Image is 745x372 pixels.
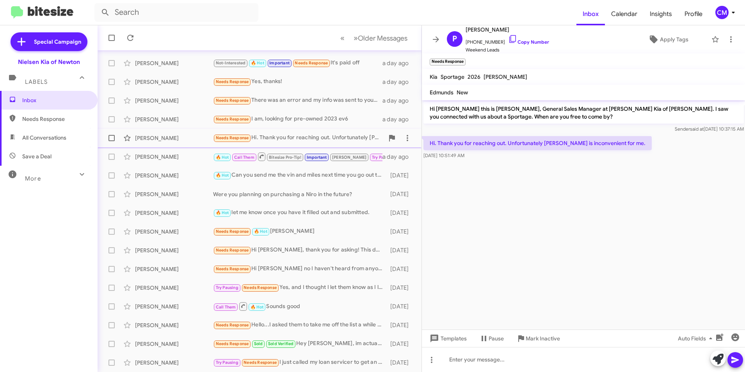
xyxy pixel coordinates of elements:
div: [DATE] [386,321,415,329]
div: [PERSON_NAME] [135,134,213,142]
span: [PERSON_NAME] [484,73,527,80]
span: New [457,89,468,96]
div: [PERSON_NAME] [135,115,213,123]
div: [PERSON_NAME] [135,172,213,179]
span: Weekend Leads [466,46,549,54]
div: [PERSON_NAME] [135,153,213,161]
span: Needs Response [244,360,277,365]
span: Older Messages [358,34,407,43]
input: Search [94,3,258,22]
div: [DATE] [386,340,415,348]
div: [DATE] [386,172,415,179]
div: Nielsen Kia of Newton [18,58,80,66]
span: 🔥 Hot [254,229,267,234]
span: Auto Fields [678,331,715,345]
span: Apply Tags [660,32,688,46]
span: [PHONE_NUMBER] [466,34,549,46]
div: [PERSON_NAME] [135,78,213,86]
p: Hi. Thank you for reaching out. Unfortunately [PERSON_NAME] is inconvenient for me. [423,136,652,150]
span: Needs Response [216,229,249,234]
span: said at [690,126,703,132]
span: Needs Response [216,98,249,103]
span: Try Pausing [216,285,238,290]
nav: Page navigation example [336,30,412,46]
div: There was an error and my info was sent to you by mistake I'm over two hours away [213,96,382,105]
div: [PERSON_NAME] [135,359,213,367]
div: a day ago [382,59,415,67]
span: 🔥 Hot [251,60,264,66]
span: Try Pausing [372,155,395,160]
a: Insights [644,3,678,25]
div: Were you planning on purchasing a Niro in the future? [213,190,386,198]
button: Templates [422,331,473,345]
span: Call Them [234,155,254,160]
a: Profile [678,3,709,25]
div: a day ago [382,153,415,161]
small: Needs Response [430,58,466,66]
button: Previous [336,30,349,46]
span: Special Campaign [34,38,81,46]
span: Bitesize Pro-Tip! [269,155,301,160]
span: Needs Response [22,115,89,123]
div: [PERSON_NAME] [135,284,213,292]
button: Auto Fields [672,331,722,345]
span: 🔥 Hot [216,210,229,215]
div: Can you send me the vin and miles next time you go out to the vehicle? [213,171,386,180]
div: [PERSON_NAME] [135,321,213,329]
div: It's paid off [213,58,382,67]
span: Labels [25,78,48,85]
span: 🔥 Hot [251,305,264,310]
button: Apply Tags [628,32,708,46]
div: Hi [PERSON_NAME] no I haven't heard from anyone [213,264,386,273]
div: [PERSON_NAME] [135,228,213,236]
span: Needs Response [216,135,249,140]
div: I just called my loan servicer to get an updated balance and I owe $17,550 on it [213,358,386,367]
span: Inbox [22,96,89,104]
div: [DATE] [386,190,415,198]
span: 2026 [468,73,480,80]
div: a day ago [382,78,415,86]
span: Call Them [216,305,236,310]
div: Hi. Thank you for reaching out. Unfortunately [PERSON_NAME] is inconvenient for me. [213,133,384,142]
p: Hi [PERSON_NAME] this is [PERSON_NAME], General Sales Manager at [PERSON_NAME] Kia of [PERSON_NAM... [423,102,744,124]
span: 🔥 Hot [216,173,229,178]
span: Sender [DATE] 10:37:15 AM [674,126,743,132]
div: [PERSON_NAME] [135,97,213,105]
a: Inbox [576,3,605,25]
a: Calendar [605,3,644,25]
div: [DATE] [386,284,415,292]
div: [PERSON_NAME] [213,227,386,236]
span: Important [269,60,290,66]
span: [PERSON_NAME] [466,25,549,34]
span: Mark Inactive [526,331,560,345]
span: Needs Response [216,248,249,253]
span: Needs Response [216,117,249,122]
div: let me know once you have it filled out and submitted. [213,208,386,217]
div: [PERSON_NAME] [135,209,213,217]
span: All Conversations [22,134,66,142]
span: Important [307,155,327,160]
a: Copy Number [508,39,549,45]
div: If you come into the dealership and leave a deposit, I can get you whatever car you want within 4... [213,152,382,161]
span: Pause [489,331,504,345]
div: [PERSON_NAME] [135,303,213,310]
button: Next [349,30,412,46]
span: P [452,33,457,45]
span: Save a Deal [22,152,52,160]
div: [DATE] [386,228,415,236]
span: [PERSON_NAME] [332,155,367,160]
span: Try Pausing [216,360,238,365]
div: Hi [PERSON_NAME], thank you for asking! This deal is not appealing to me, so I'm sorry [213,246,386,255]
div: [PERSON_NAME] [135,340,213,348]
span: Sold Verified [268,341,294,346]
span: Needs Response [216,341,249,346]
div: a day ago [382,97,415,105]
a: Special Campaign [11,32,87,51]
button: Pause [473,331,510,345]
span: Needs Response [216,266,249,271]
span: Not-Interested [216,60,246,66]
